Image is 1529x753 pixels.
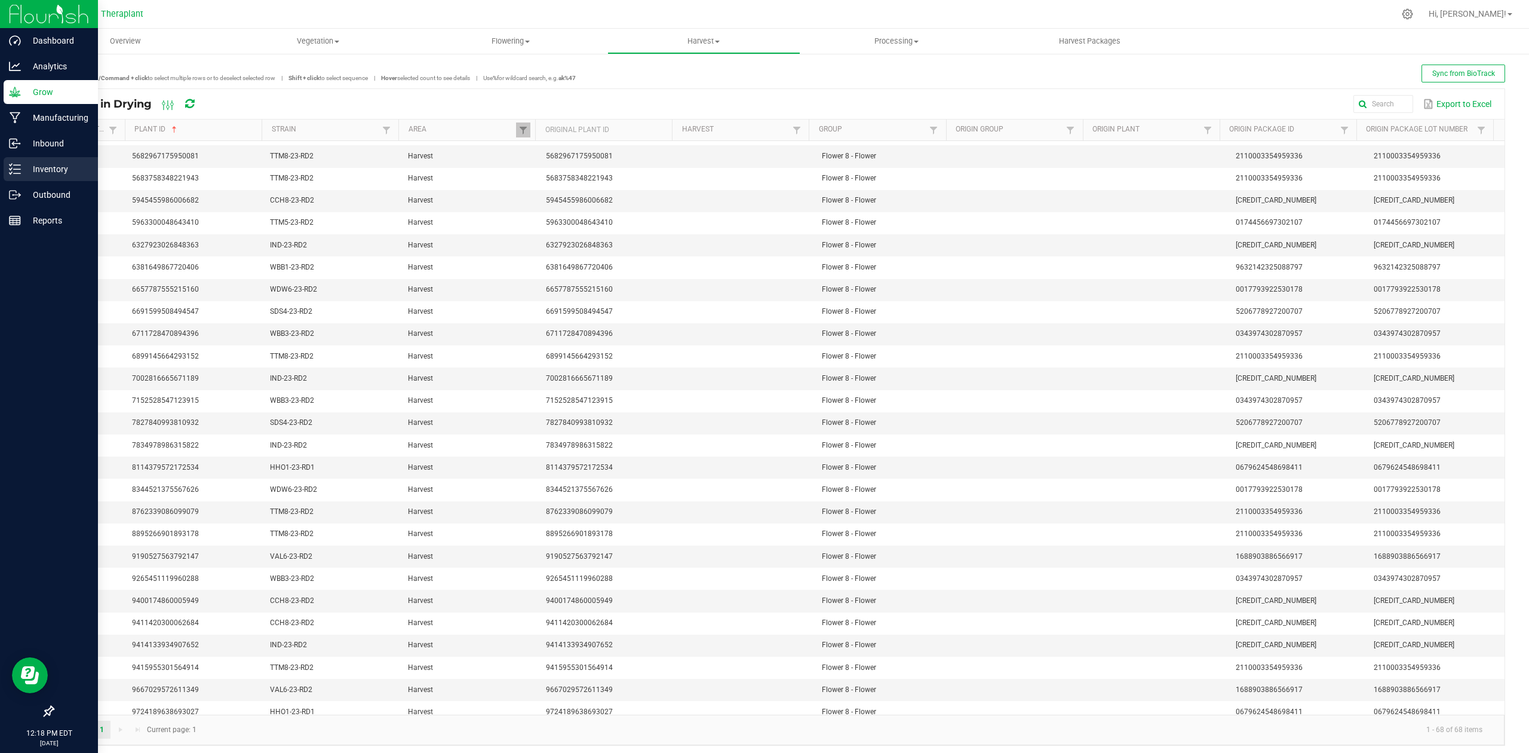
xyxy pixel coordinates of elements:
[1236,529,1303,538] span: 2110003354959336
[270,307,312,316] span: SDS4-23-RD2
[132,307,199,316] span: 6691599508494547
[546,285,613,293] span: 6657787555215160
[21,111,93,125] p: Manufacturing
[270,441,307,449] span: IND-23-RD2
[408,507,433,516] span: Harvest
[822,374,876,382] span: Flower 8 - Flower
[408,218,433,226] span: Harvest
[132,441,199,449] span: 7834978986315822
[1236,307,1303,316] span: 5206778927200707
[408,596,433,605] span: Harvest
[546,307,613,316] span: 6691599508494547
[270,507,314,516] span: TTM8-23-RD2
[132,463,199,472] span: 8114379572172534
[132,263,199,271] span: 6381649867720406
[1374,329,1441,338] span: 0343974302870957
[132,619,199,627] span: 9411420300062684
[1420,94,1494,114] button: Export to Excel
[822,152,876,160] span: Flower 8 - Flower
[270,218,314,226] span: TTM5-23-RD2
[408,529,433,538] span: Harvest
[1236,619,1316,627] span: [CREDIT_CARD_NUMBER]
[101,9,143,19] span: Theraplant
[546,485,613,494] span: 8344521375567626
[546,507,613,516] span: 8762339086099079
[1374,374,1454,382] span: [CREDIT_CARD_NUMBER]
[381,75,397,81] strong: Hover
[9,215,21,226] inline-svg: Reports
[1236,152,1303,160] span: 2110003354959336
[1236,329,1303,338] span: 0343974302870957
[800,29,993,54] a: Processing
[822,507,876,516] span: Flower 8 - Flower
[790,123,804,137] a: Filter
[546,329,613,338] span: 6711728470894396
[1374,441,1454,449] span: [CREDIT_CARD_NUMBER]
[270,529,314,538] span: TTM8-23-RD2
[516,123,530,137] a: Filter
[21,213,93,228] p: Reports
[822,596,876,605] span: Flower 8 - Flower
[270,485,317,494] span: WDW6-23-RD2
[546,552,613,561] span: 9190527563792147
[1236,441,1316,449] span: [CREDIT_CARD_NUMBER]
[5,739,93,748] p: [DATE]
[1374,574,1441,583] span: 0343974302870957
[270,418,312,427] span: SDS4-23-RD2
[1374,685,1441,694] span: 1688903886566917
[1236,174,1303,182] span: 2110003354959336
[132,641,199,649] span: 9414133934907652
[1229,125,1337,134] a: Origin Package IDSortable
[546,619,613,627] span: 9411420300062684
[822,708,876,716] span: Flower 8 - Flower
[408,196,433,204] span: Harvest
[1374,507,1441,516] span: 2110003354959336
[9,163,21,175] inline-svg: Inventory
[822,241,876,249] span: Flower 8 - Flower
[270,152,314,160] span: TTM8-23-RD2
[408,685,433,694] span: Harvest
[288,75,368,81] span: to select sequence
[546,529,613,538] span: 8895266901893178
[1236,507,1303,516] span: 2110003354959336
[270,685,312,694] span: VAL6-23-RD2
[132,174,199,182] span: 5683758348221943
[822,352,876,360] span: Flower 8 - Flower
[408,619,433,627] span: Harvest
[1374,241,1454,249] span: [CREDIT_CARD_NUMBER]
[132,374,199,382] span: 7002816665671189
[546,196,613,204] span: 5945455986006682
[1400,8,1415,20] div: Manage settings
[1374,641,1454,649] span: [CREDIT_CARD_NUMBER]
[9,137,21,149] inline-svg: Inbound
[993,29,1186,54] a: Harvest Packages
[607,29,800,54] a: Harvest
[822,174,876,182] span: Flower 8 - Flower
[493,75,497,81] strong: %
[408,552,433,561] span: Harvest
[222,29,415,54] a: Vegetation
[1432,69,1495,78] span: Sync from BioTrack
[483,75,576,81] span: Use for wildcard search, e.g.
[53,715,1505,745] kendo-pager: Current page: 1
[1374,196,1454,204] span: [CREDIT_CARD_NUMBER]
[822,263,876,271] span: Flower 8 - Flower
[62,94,215,114] div: Plants in Drying
[134,125,257,134] a: Plant IDSortable
[1236,396,1303,405] span: 0343974302870957
[88,75,275,81] span: to select multiple rows or to deselect selected row
[956,125,1063,134] a: Origin GroupSortable
[1374,152,1441,160] span: 2110003354959336
[822,619,876,627] span: Flower 8 - Flower
[1374,708,1441,716] span: 0679624548698411
[822,485,876,494] span: Flower 8 - Flower
[1374,619,1454,627] span: [CREDIT_CARD_NUMBER]
[132,529,199,538] span: 8895266901893178
[822,663,876,672] span: Flower 8 - Flower
[546,641,613,649] span: 9414133934907652
[408,352,433,360] span: Harvest
[270,596,314,605] span: CCH8-23-RD2
[204,720,1492,740] kendo-pager-info: 1 - 68 of 68 items
[408,285,433,293] span: Harvest
[926,123,941,137] a: Filter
